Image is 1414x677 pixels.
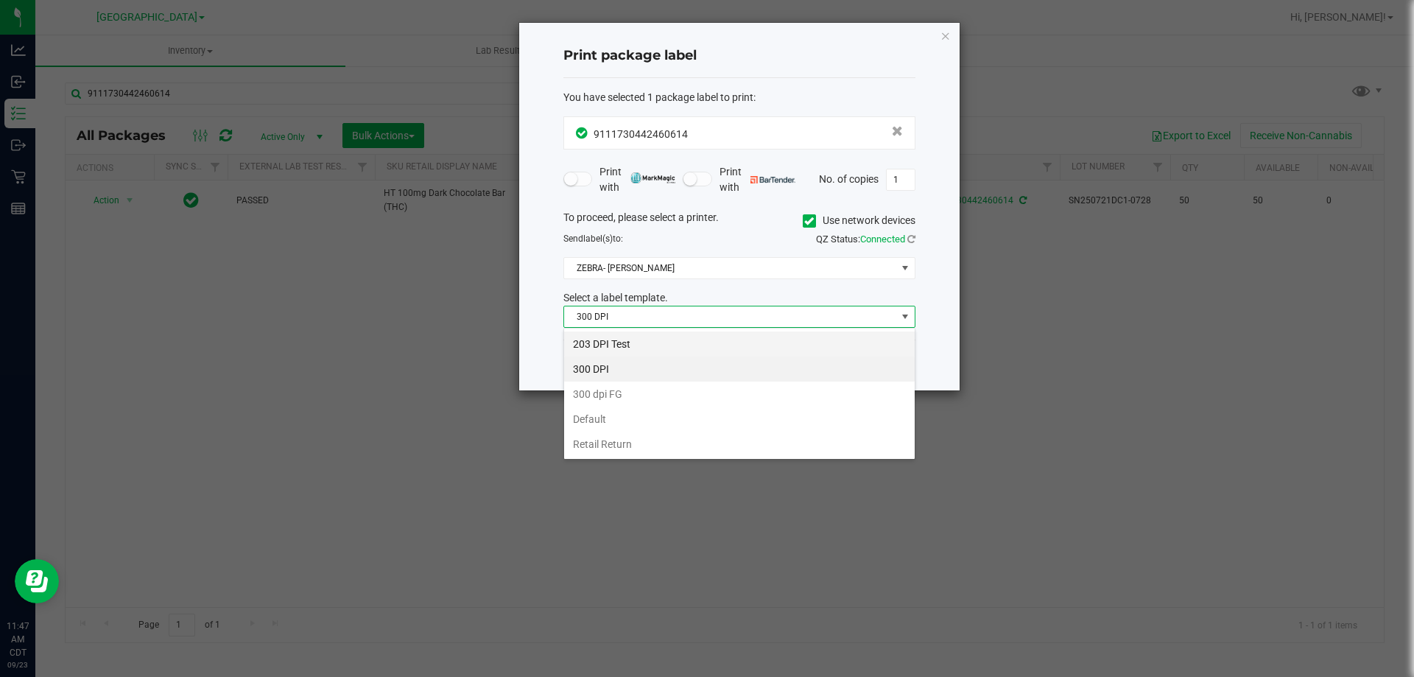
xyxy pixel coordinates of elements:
span: 300 DPI [564,306,896,327]
span: No. of copies [819,172,879,184]
label: Use network devices [803,213,915,228]
li: 300 DPI [564,357,915,382]
span: QZ Status: [816,234,915,245]
div: : [563,90,915,105]
div: To proceed, please select a printer. [552,210,926,232]
span: ZEBRA- [PERSON_NAME] [564,258,896,278]
span: Print with [720,164,795,195]
h4: Print package label [563,46,915,66]
img: mark_magic_cybra.png [630,172,675,183]
li: 203 DPI Test [564,332,915,357]
span: Connected [860,234,905,245]
span: 9111730442460614 [594,128,688,140]
span: In Sync [576,125,590,141]
iframe: Resource center [15,559,59,603]
div: Select a label template. [552,290,926,306]
span: label(s) [583,234,613,244]
li: Retail Return [564,432,915,457]
li: 300 dpi FG [564,382,915,407]
span: You have selected 1 package label to print [563,91,753,103]
img: bartender.png [750,176,795,183]
span: Send to: [563,234,623,244]
li: Default [564,407,915,432]
span: Print with [599,164,675,195]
